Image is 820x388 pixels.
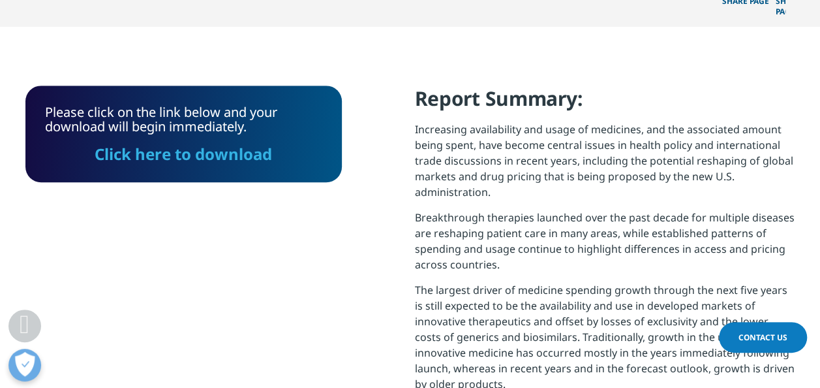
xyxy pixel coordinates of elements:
h4: Report Summary: [415,86,795,121]
a: Click here to download [95,143,272,165]
button: Abrir preferencias [8,349,41,381]
p: Breakthrough therapies launched over the past decade for multiple diseases are reshaping patient ... [415,210,795,282]
p: Increasing availability and usage of medicines, and the associated amount being spent, have becom... [415,121,795,210]
a: Contact Us [719,322,807,353]
span: Contact Us [738,332,787,343]
div: Please click on the link below and your download will begin immediately. [45,105,322,163]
